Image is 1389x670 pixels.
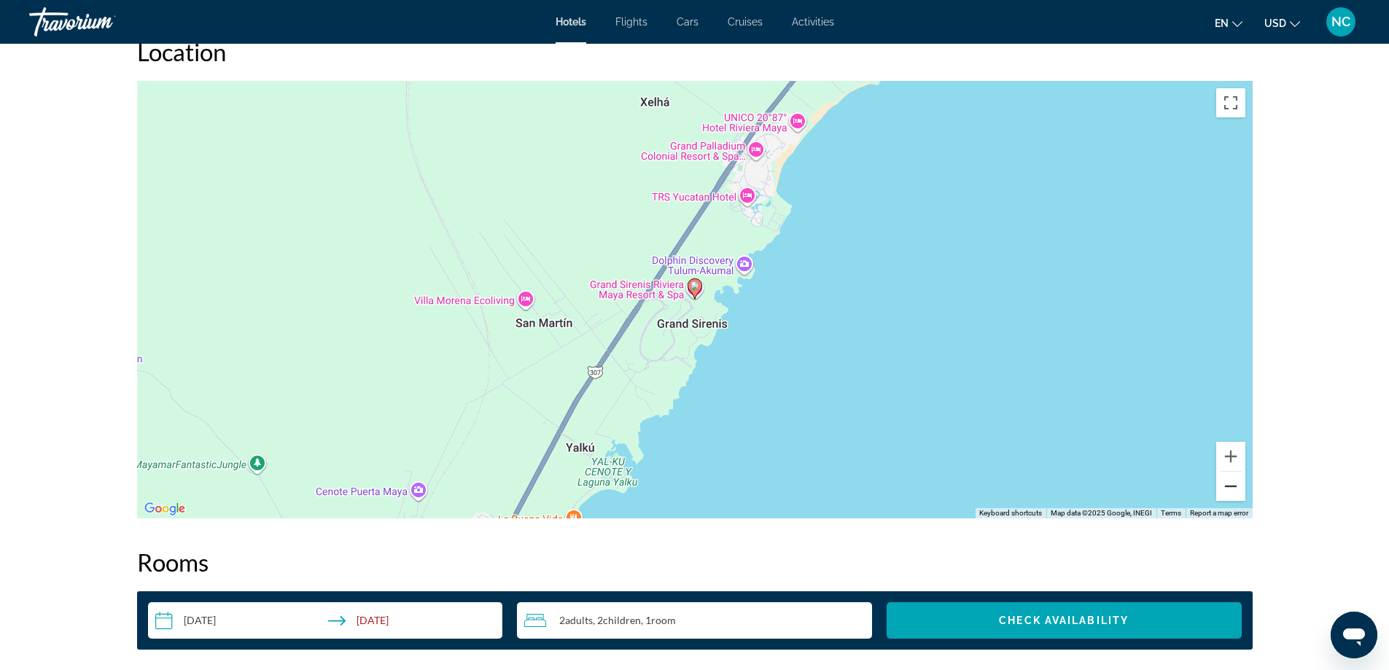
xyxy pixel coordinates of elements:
span: Adults [565,614,593,626]
a: Open this area in Google Maps (opens a new window) [141,499,189,518]
button: Change currency [1264,12,1300,34]
button: Change language [1215,12,1242,34]
button: Zoom in [1216,442,1245,471]
button: Keyboard shortcuts [979,508,1042,518]
button: User Menu [1322,7,1360,37]
span: Check Availability [999,615,1129,626]
a: Flights [615,16,647,28]
button: Check Availability [887,602,1242,639]
a: Cruises [728,16,763,28]
span: Children [603,614,641,626]
button: Zoom out [1216,472,1245,501]
span: en [1215,17,1229,29]
a: Cars [677,16,699,28]
span: NC [1331,15,1350,29]
span: Map data ©2025 Google, INEGI [1051,509,1152,517]
a: Terms (opens in new tab) [1161,509,1181,517]
iframe: Button to launch messaging window [1331,612,1377,658]
h2: Rooms [137,548,1253,577]
span: , 2 [593,615,641,626]
button: Travelers: 2 adults, 2 children [517,602,872,639]
h2: Location [137,37,1253,66]
span: 2 [559,615,593,626]
a: Activities [792,16,834,28]
a: Travorium [29,3,175,41]
span: USD [1264,17,1286,29]
img: Google [141,499,189,518]
a: Report a map error [1190,509,1248,517]
span: , 1 [641,615,676,626]
button: Toggle fullscreen view [1216,88,1245,117]
span: Room [651,614,676,626]
a: Hotels [556,16,586,28]
div: Search widget [148,602,1242,639]
button: Check-in date: Nov 6, 2025 Check-out date: Nov 12, 2025 [148,602,503,639]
